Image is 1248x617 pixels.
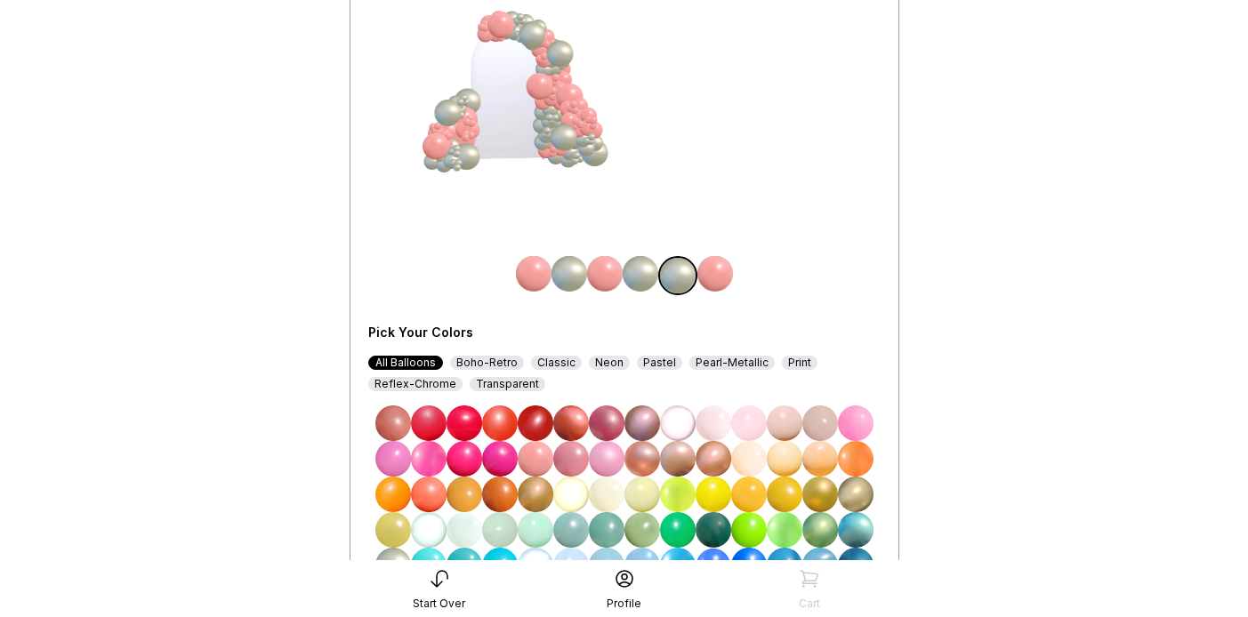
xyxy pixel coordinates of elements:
div: Neon [589,356,630,370]
div: All Balloons [368,356,443,370]
div: Reflex-Chrome [368,377,463,391]
div: Pearl-Metallic [689,356,775,370]
div: Profile [607,597,641,611]
div: Start Over [413,597,465,611]
div: Pick Your Colors [368,324,676,341]
div: Transparent [470,377,545,391]
div: Print [782,356,817,370]
div: Classic [531,356,582,370]
div: Boho-Retro [450,356,524,370]
div: Cart [799,597,820,611]
div: Pastel [637,356,682,370]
